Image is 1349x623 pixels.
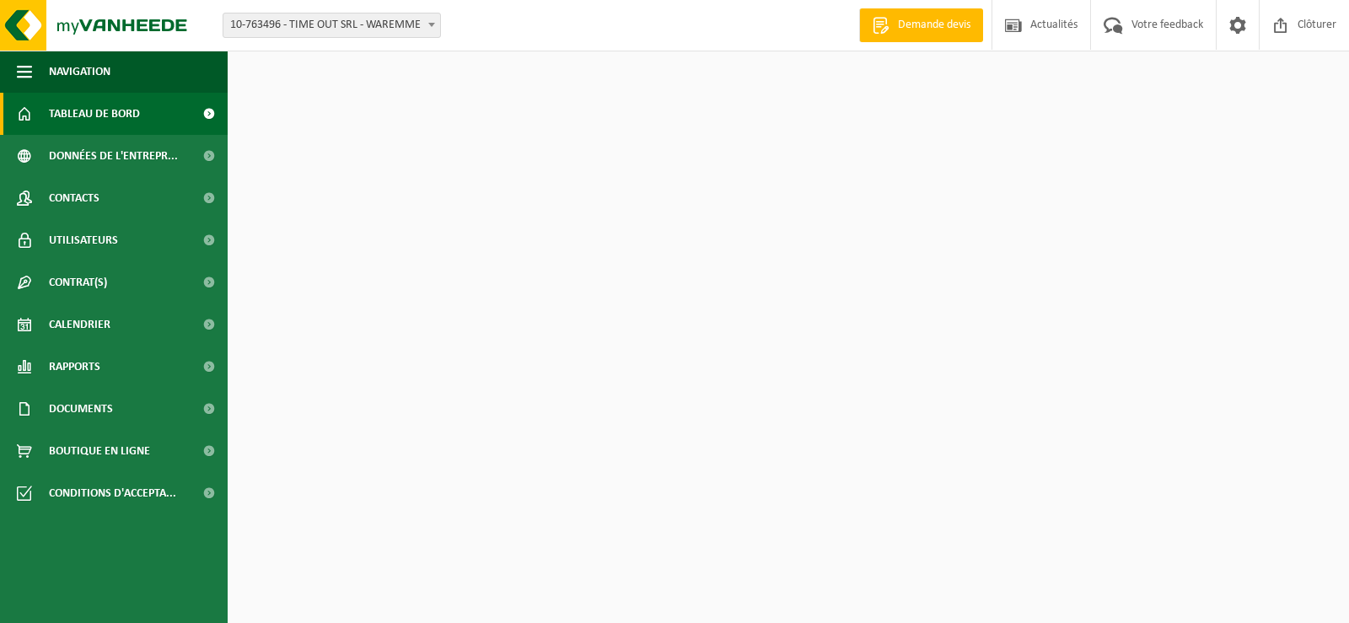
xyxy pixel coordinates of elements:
[49,388,113,430] span: Documents
[49,261,107,303] span: Contrat(s)
[894,17,975,34] span: Demande devis
[49,346,100,388] span: Rapports
[49,93,140,135] span: Tableau de bord
[49,219,118,261] span: Utilisateurs
[223,13,440,37] span: 10-763496 - TIME OUT SRL - WAREMME
[223,13,441,38] span: 10-763496 - TIME OUT SRL - WAREMME
[49,135,178,177] span: Données de l'entrepr...
[49,303,110,346] span: Calendrier
[49,177,99,219] span: Contacts
[49,51,110,93] span: Navigation
[859,8,983,42] a: Demande devis
[49,472,176,514] span: Conditions d'accepta...
[49,430,150,472] span: Boutique en ligne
